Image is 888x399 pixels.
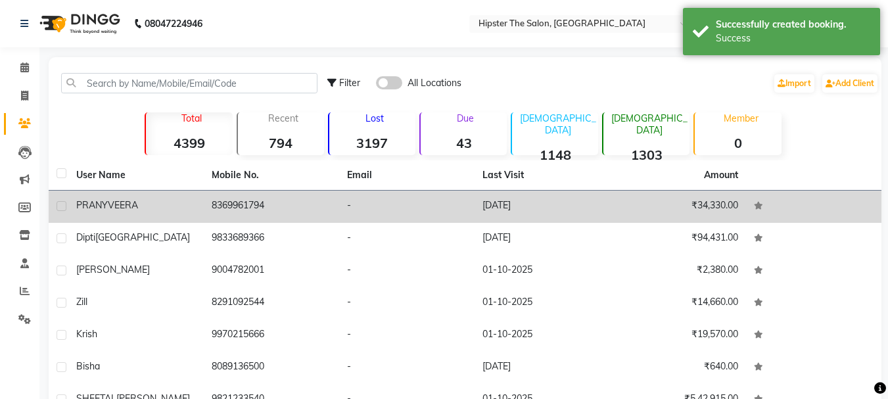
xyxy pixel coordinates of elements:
[475,352,610,384] td: [DATE]
[423,112,507,124] p: Due
[76,199,108,211] span: PRANY
[204,191,339,223] td: 8369961794
[76,296,87,308] span: Zill
[76,231,95,243] span: dipti
[339,319,475,352] td: -
[68,160,204,191] th: User Name
[475,255,610,287] td: 01-10-2025
[204,319,339,352] td: 9970215666
[76,328,97,340] span: krish
[243,112,324,124] p: Recent
[151,112,232,124] p: Total
[517,112,598,136] p: [DEMOGRAPHIC_DATA]
[475,160,610,191] th: Last Visit
[609,112,689,136] p: [DEMOGRAPHIC_DATA]
[61,73,317,93] input: Search by Name/Mobile/Email/Code
[238,135,324,151] strong: 794
[611,255,746,287] td: ₹2,380.00
[204,352,339,384] td: 8089136500
[475,191,610,223] td: [DATE]
[204,255,339,287] td: 9004782001
[475,319,610,352] td: 01-10-2025
[339,77,360,89] span: Filter
[335,112,415,124] p: Lost
[329,135,415,151] strong: 3197
[421,135,507,151] strong: 43
[611,352,746,384] td: ₹640.00
[700,112,781,124] p: Member
[512,147,598,163] strong: 1148
[611,319,746,352] td: ₹19,570.00
[408,76,461,90] span: All Locations
[76,264,150,275] span: [PERSON_NAME]
[339,352,475,384] td: -
[146,135,232,151] strong: 4399
[339,223,475,255] td: -
[774,74,814,93] a: Import
[204,160,339,191] th: Mobile No.
[34,5,124,42] img: logo
[76,360,100,372] span: bisha
[204,287,339,319] td: 8291092544
[339,191,475,223] td: -
[475,223,610,255] td: [DATE]
[339,287,475,319] td: -
[603,147,689,163] strong: 1303
[611,223,746,255] td: ₹94,431.00
[108,199,138,211] span: VEERA
[822,74,877,93] a: Add Client
[95,231,190,243] span: [GEOGRAPHIC_DATA]
[339,160,475,191] th: Email
[611,287,746,319] td: ₹14,660.00
[695,135,781,151] strong: 0
[696,160,746,190] th: Amount
[475,287,610,319] td: 01-10-2025
[716,32,870,45] div: Success
[204,223,339,255] td: 9833689366
[611,191,746,223] td: ₹34,330.00
[145,5,202,42] b: 08047224946
[339,255,475,287] td: -
[716,18,870,32] div: Successfully created booking.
